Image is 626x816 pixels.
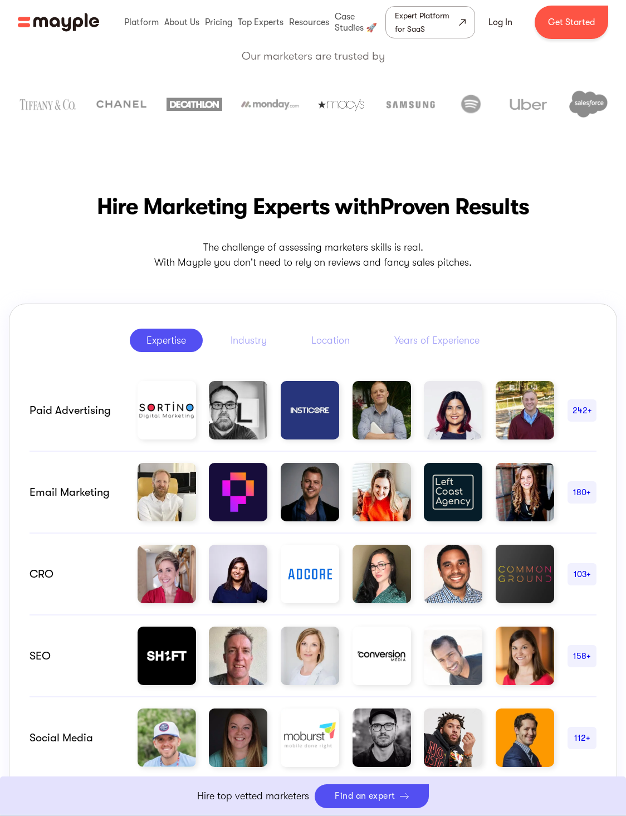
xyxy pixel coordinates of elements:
div: CRO [30,568,124,581]
div: About Us [162,4,202,40]
div: 180+ [568,486,596,499]
div: Platform [121,4,162,40]
p: The challenge of assessing marketers skills is real. With Mayple you don't need to rely on review... [9,240,617,270]
div: Resources [286,4,332,40]
div: 242+ [568,404,596,417]
div: Expertise [146,334,186,347]
a: Expert Platform for SaaS [385,6,475,38]
a: Log In [475,9,526,36]
div: Years of Experience [394,334,480,347]
div: 112+ [568,731,596,745]
a: home [18,12,99,33]
div: SEO [30,649,124,663]
img: Mayple logo [18,12,99,33]
div: 158+ [568,649,596,663]
h2: Hire Marketing Experts with [9,191,617,222]
div: Paid advertising [30,404,124,417]
div: Location [311,334,350,347]
div: 103+ [568,568,596,581]
a: Get Started [535,6,608,39]
div: Pricing [202,4,235,40]
div: Top Experts [235,4,286,40]
div: Industry [231,334,267,347]
div: Social Media [30,731,124,745]
div: email marketing [30,486,124,499]
span: Proven Results [380,194,529,219]
div: Expert Platform for SaaS [395,9,457,36]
